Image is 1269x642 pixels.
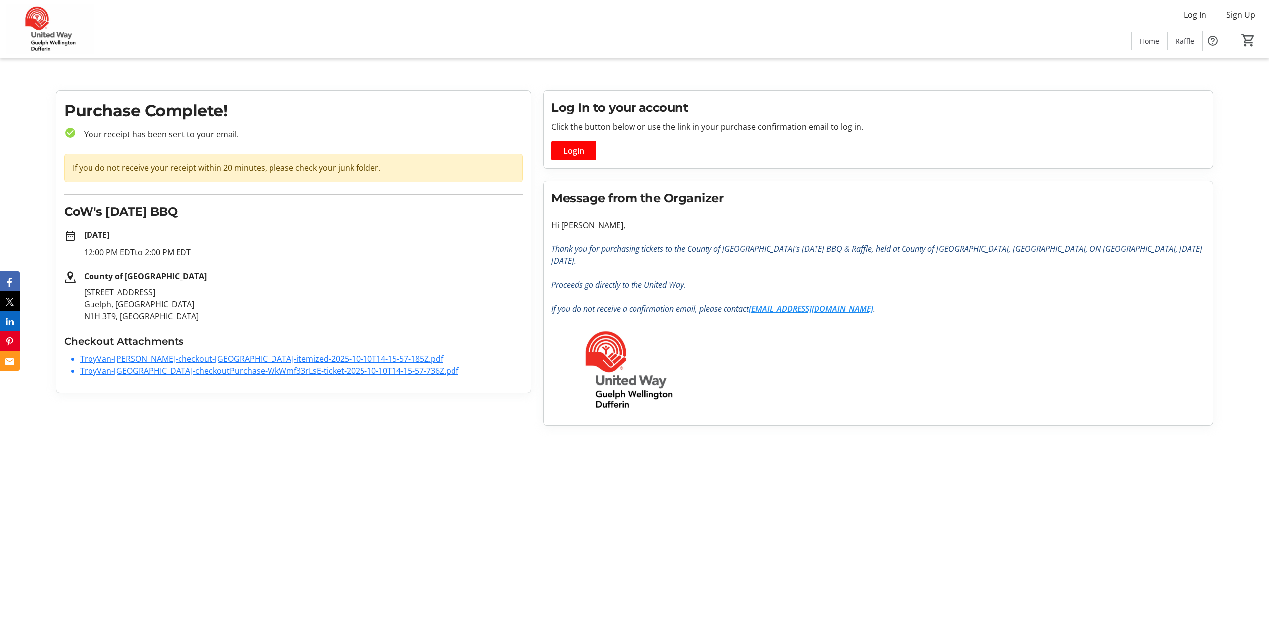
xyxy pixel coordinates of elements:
img: United Way Guelph Wellington Dufferin logo [551,326,706,413]
em: Proceeds go directly to the United Way. [551,279,686,290]
span: Home [1140,36,1159,46]
h2: CoW's [DATE] BBQ [64,203,523,221]
img: United Way Guelph Wellington Dufferin's Logo [6,4,94,54]
p: [STREET_ADDRESS] Guelph, [GEOGRAPHIC_DATA] N1H 3T9, [GEOGRAPHIC_DATA] [84,286,523,322]
a: Raffle [1168,32,1202,50]
p: Hi [PERSON_NAME], [551,219,1205,231]
a: TroyVan-[PERSON_NAME]-checkout-[GEOGRAPHIC_DATA]-itemized-2025-10-10T14-15-57-185Z.pdf [80,353,443,364]
button: Log In [1176,7,1214,23]
span: Sign Up [1226,9,1255,21]
a: TroyVan-[GEOGRAPHIC_DATA]-checkoutPurchase-WkWmf33rLsE-ticket-2025-10-10T14-15-57-736Z.pdf [80,365,458,376]
button: Sign Up [1218,7,1263,23]
h1: Purchase Complete! [64,99,523,123]
span: Log In [1184,9,1206,21]
div: If you do not receive your receipt within 20 minutes, please check your junk folder. [64,154,523,182]
button: Login [551,141,596,160]
span: Raffle [1176,36,1194,46]
p: Your receipt has been sent to your email. [76,128,523,140]
strong: County of [GEOGRAPHIC_DATA] [84,271,207,282]
button: Help [1203,31,1223,51]
a: Home [1132,32,1167,50]
mat-icon: check_circle [64,127,76,139]
mat-icon: date_range [64,230,76,241]
h2: Message from the Organizer [551,189,1205,207]
h3: Checkout Attachments [64,334,523,349]
em: If you do not receive a confirmation email, please contact . [551,303,875,314]
strong: [DATE] [84,229,109,240]
a: [EMAIL_ADDRESS][DOMAIN_NAME] [749,303,873,314]
p: 12:00 PM EDT to 2:00 PM EDT [84,246,523,258]
em: Thank you for purchasing tickets to the County of [GEOGRAPHIC_DATA]'s [DATE] BBQ & Raffle, held a... [551,243,1202,266]
span: Login [563,145,584,157]
p: Click the button below or use the link in your purchase confirmation email to log in. [551,121,1205,133]
h2: Log In to your account [551,99,1205,117]
button: Cart [1239,31,1257,49]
